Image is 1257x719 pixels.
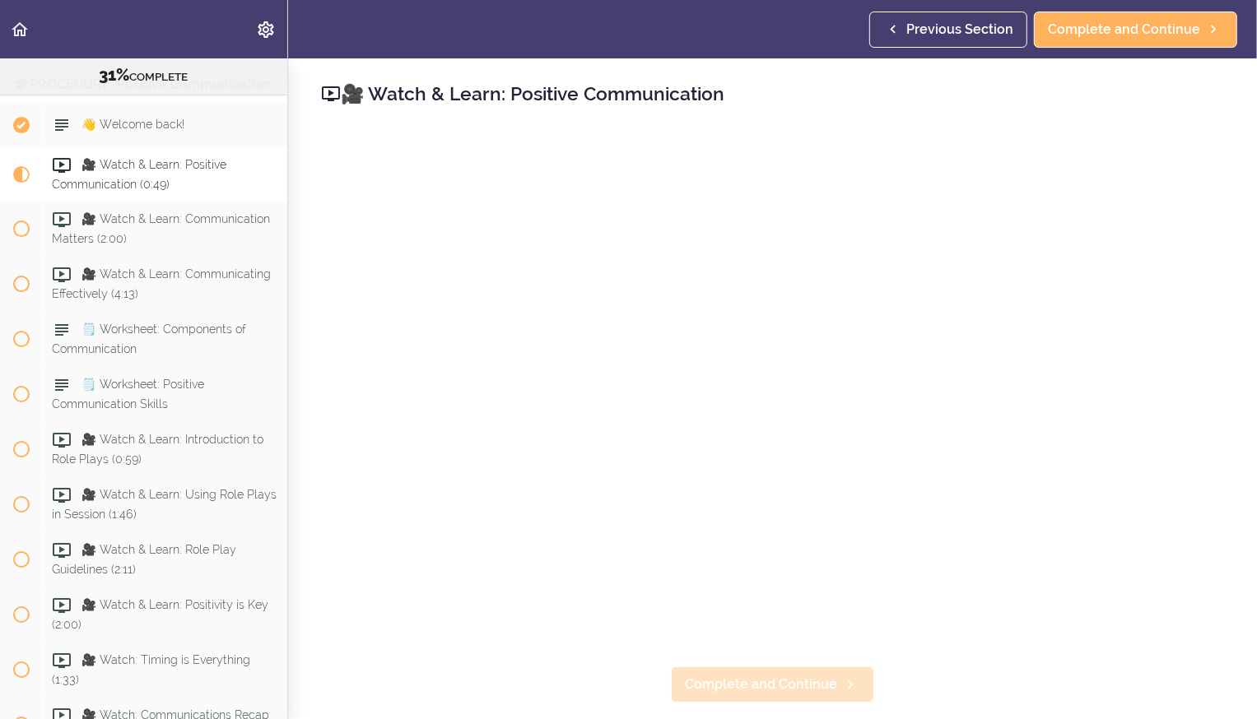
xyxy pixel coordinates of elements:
span: Complete and Continue [1048,20,1200,39]
span: Previous Section [906,20,1013,39]
span: 🎥 Watch & Learn: Introduction to Role Plays (0:59) [52,433,263,465]
a: Complete and Continue [671,666,874,703]
h2: 🎥 Watch & Learn: Positive Communication [321,80,1224,108]
span: 31% [100,65,130,85]
svg: Back to course curriculum [10,20,30,39]
svg: Settings Menu [256,20,276,39]
span: 🎥 Watch & Learn: Communicating Effectively (4:13) [52,267,271,299]
span: 🗒️ Worksheet: Positive Communication Skills [52,378,204,410]
iframe: Video Player [321,132,1224,640]
span: 👋 Welcome back! [81,118,184,131]
span: 🎥 Watch & Learn: Positivity is Key (2:00) [52,598,268,630]
a: Complete and Continue [1034,12,1237,48]
span: Complete and Continue [685,675,837,694]
div: COMPLETE [21,65,267,86]
span: 🎥 Watch & Learn: Using Role Plays in Session (1:46) [52,488,277,520]
span: 🎥 Watch & Learn: Role Play Guidelines (2:11) [52,543,236,575]
span: 🗒️ Worksheet: Components of Communication [52,322,246,355]
span: 🎥 Watch: Timing is Everything (1:33) [52,653,250,685]
span: 🎥 Watch & Learn: Communication Matters (2:00) [52,212,270,244]
span: 🎥 Watch & Learn: Positive Communication (0:49) [52,158,226,190]
a: Previous Section [869,12,1027,48]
